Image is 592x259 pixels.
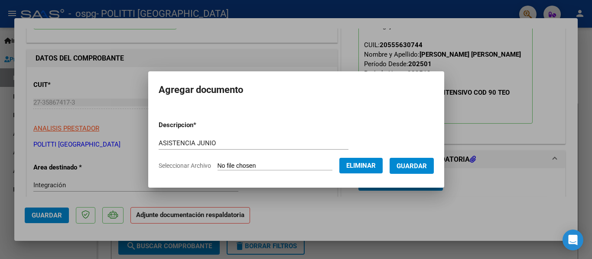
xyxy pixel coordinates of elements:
span: Eliminar [346,162,376,169]
div: Open Intercom Messenger [563,230,583,250]
button: Guardar [390,158,434,174]
span: Seleccionar Archivo [159,162,211,169]
p: Descripcion [159,120,241,130]
button: Eliminar [339,158,383,173]
span: Guardar [397,162,427,170]
h2: Agregar documento [159,82,434,98]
